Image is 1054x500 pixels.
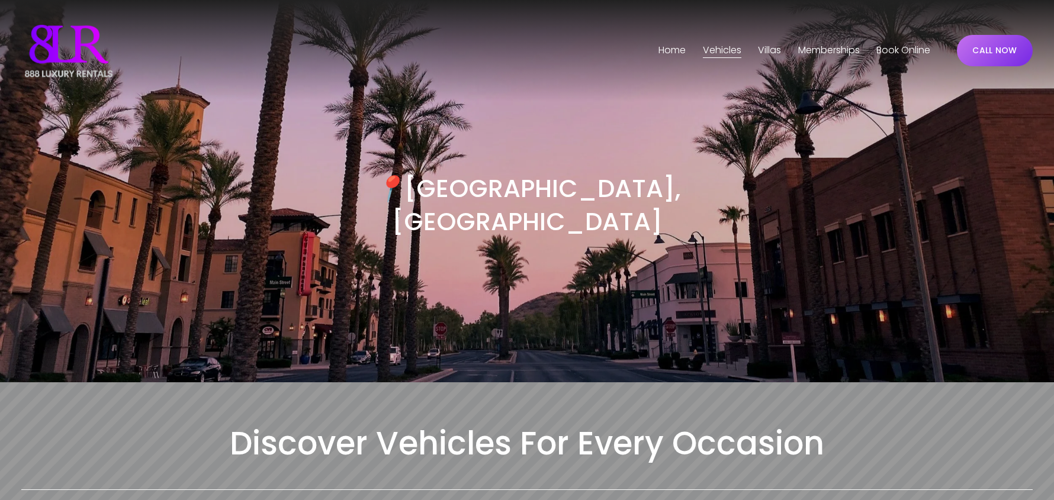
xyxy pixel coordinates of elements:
span: Villas [758,42,781,59]
a: Home [658,41,686,60]
h2: Discover Vehicles For Every Occasion [21,422,1033,464]
h3: [GEOGRAPHIC_DATA], [GEOGRAPHIC_DATA] [274,172,780,238]
a: folder dropdown [758,41,781,60]
em: 📍 [374,171,404,206]
a: folder dropdown [703,41,741,60]
a: CALL NOW [957,35,1033,66]
a: Memberships [798,41,860,60]
img: Luxury Car &amp; Home Rentals For Every Occasion [21,21,116,80]
span: Vehicles [703,42,741,59]
a: Book Online [876,41,930,60]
